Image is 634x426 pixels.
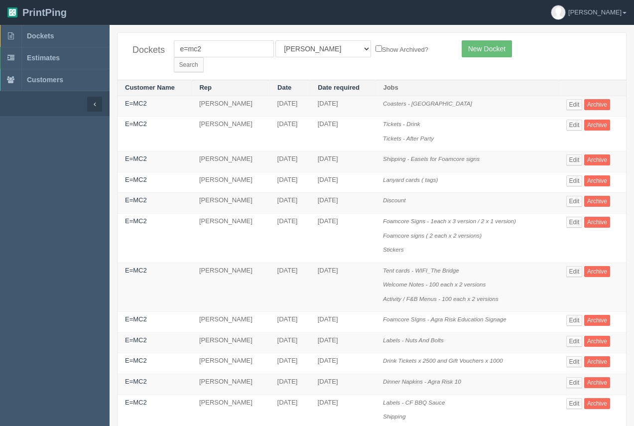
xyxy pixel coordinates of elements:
input: Show Archived? [376,45,382,52]
a: Archive [584,398,610,409]
td: [PERSON_NAME] [192,213,270,263]
a: Edit [566,377,583,388]
a: E=MC2 [125,120,147,128]
td: [DATE] [270,117,310,151]
td: [DATE] [270,193,310,214]
i: Discount [383,197,405,203]
a: Archive [584,336,610,347]
td: [PERSON_NAME] [192,312,270,333]
a: Edit [566,154,583,165]
a: E=MC2 [125,336,147,344]
td: [DATE] [270,213,310,263]
i: Foamcore Signs - 1each x 3 version / 2 x 1 version) [383,218,516,224]
a: E=MC2 [125,399,147,406]
td: [DATE] [270,263,310,312]
td: [DATE] [310,312,376,333]
td: [PERSON_NAME] [192,117,270,151]
h4: Dockets [132,45,159,55]
i: Activity / F&B Menus - 100 each x 2 versions [383,295,499,302]
a: E=MC2 [125,100,147,107]
img: logo-3e63b451c926e2ac314895c53de4908e5d424f24456219fb08d385ab2e579770.png [7,7,17,17]
td: [DATE] [270,96,310,117]
a: Edit [566,356,583,367]
td: [DATE] [270,151,310,172]
i: Lanyard cards ( tags) [383,176,438,183]
td: [DATE] [310,172,376,193]
input: Customer Name [174,40,274,57]
a: Archive [584,120,610,131]
a: Edit [566,398,583,409]
i: Labels - CF BBQ Sauce [383,399,445,406]
i: Tickets - Drink [383,121,420,127]
a: Archive [584,315,610,326]
td: [DATE] [270,374,310,395]
i: Stickers [383,246,404,253]
td: [DATE] [310,353,376,374]
a: Archive [584,377,610,388]
a: Archive [584,217,610,228]
a: Edit [566,196,583,207]
td: [PERSON_NAME] [192,96,270,117]
a: Archive [584,266,610,277]
td: [PERSON_NAME] [192,374,270,395]
i: Drink Tickets x 2500 and Gift Vouchers x 1000 [383,357,503,364]
td: [DATE] [310,374,376,395]
a: Edit [566,217,583,228]
td: [DATE] [310,151,376,172]
a: Archive [584,196,610,207]
a: Edit [566,266,583,277]
i: Coasters - [GEOGRAPHIC_DATA] [383,100,472,107]
span: Dockets [27,32,54,40]
a: E=MC2 [125,315,147,323]
a: E=MC2 [125,196,147,204]
td: [DATE] [310,96,376,117]
a: Archive [584,154,610,165]
i: Labels - Nuts And Bolts [383,337,444,343]
td: [PERSON_NAME] [192,151,270,172]
td: [DATE] [310,117,376,151]
span: Customers [27,76,63,84]
i: Foamcore signs ( 2 each x 2 versions) [383,232,482,239]
i: Tickets - After Party [383,135,434,142]
td: [PERSON_NAME] [192,263,270,312]
i: Dinner Napkins - Agra Risk 10 [383,378,461,385]
td: [PERSON_NAME] [192,172,270,193]
td: [DATE] [270,353,310,374]
a: E=MC2 [125,378,147,385]
i: Shipping - Easels for Foamcore signs [383,155,480,162]
a: Edit [566,175,583,186]
a: Date required [318,84,360,91]
a: Customer Name [125,84,175,91]
a: Archive [584,99,610,110]
i: Welcome Notes - 100 each x 2 versions [383,281,486,287]
i: Shipping [383,413,406,420]
a: E=MC2 [125,357,147,364]
a: Edit [566,99,583,110]
img: avatar_default-7531ab5dedf162e01f1e0bb0964e6a185e93c5c22dfe317fb01d7f8cd2b1632c.jpg [551,5,565,19]
a: E=MC2 [125,176,147,183]
td: [DATE] [310,213,376,263]
input: Search [174,57,204,72]
a: E=MC2 [125,155,147,162]
td: [DATE] [270,312,310,333]
td: [DATE] [310,193,376,214]
i: Foamcore SIgns - Agra Risk Education Signage [383,316,507,322]
a: Date [277,84,291,91]
span: Estimates [27,54,60,62]
a: Edit [566,120,583,131]
a: E=MC2 [125,267,147,274]
th: Jobs [376,80,559,96]
a: Edit [566,315,583,326]
a: Archive [584,175,610,186]
td: [PERSON_NAME] [192,193,270,214]
i: Tent cards - WIFI_The Bridge [383,267,459,274]
td: [DATE] [310,263,376,312]
label: Show Archived? [376,43,428,55]
a: E=MC2 [125,217,147,225]
a: New Docket [462,40,512,57]
td: [PERSON_NAME] [192,332,270,353]
td: [DATE] [310,332,376,353]
a: Archive [584,356,610,367]
td: [DATE] [270,332,310,353]
td: [PERSON_NAME] [192,353,270,374]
